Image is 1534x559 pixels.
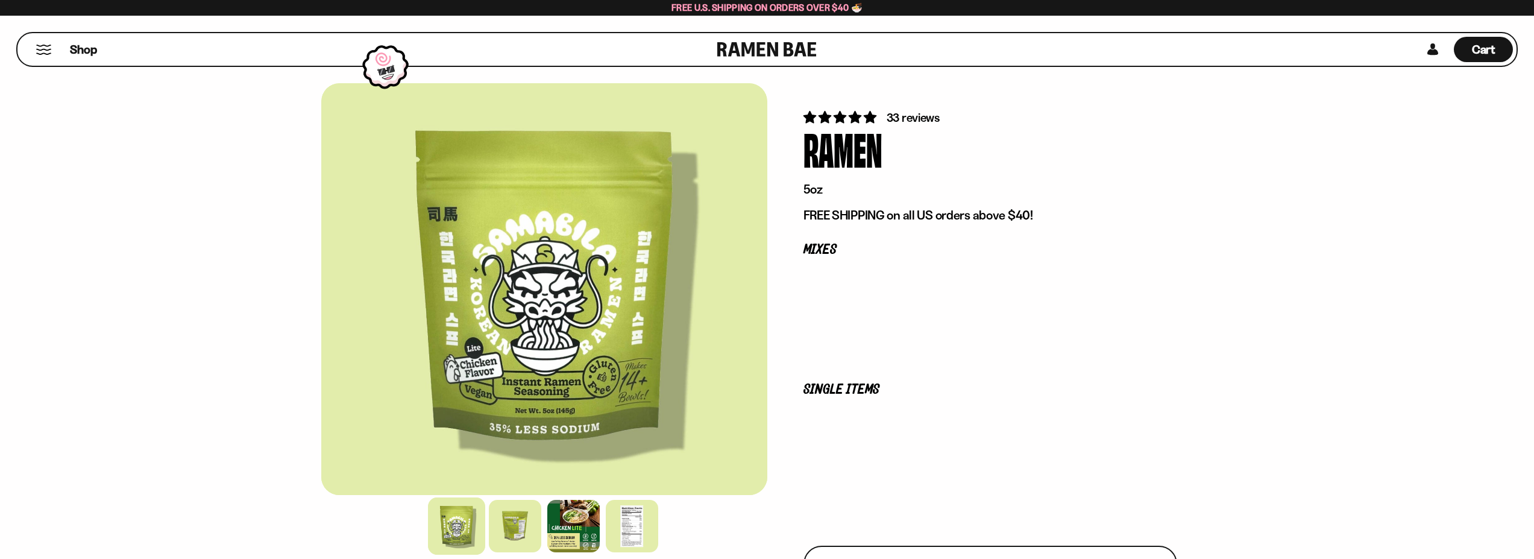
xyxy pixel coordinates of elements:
[803,207,1177,223] p: FREE SHIPPING on all US orders above $40!
[1454,33,1513,66] a: Cart
[803,244,1177,256] p: Mixes
[803,384,1177,396] p: Single Items
[70,42,97,58] span: Shop
[1472,42,1495,57] span: Cart
[803,110,879,125] span: 5.00 stars
[803,182,1177,197] p: 5oz
[671,2,863,13] span: Free U.S. Shipping on Orders over $40 🍜
[70,37,97,62] a: Shop
[803,126,882,171] div: Ramen
[36,45,52,55] button: Mobile Menu Trigger
[887,110,940,125] span: 33 reviews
